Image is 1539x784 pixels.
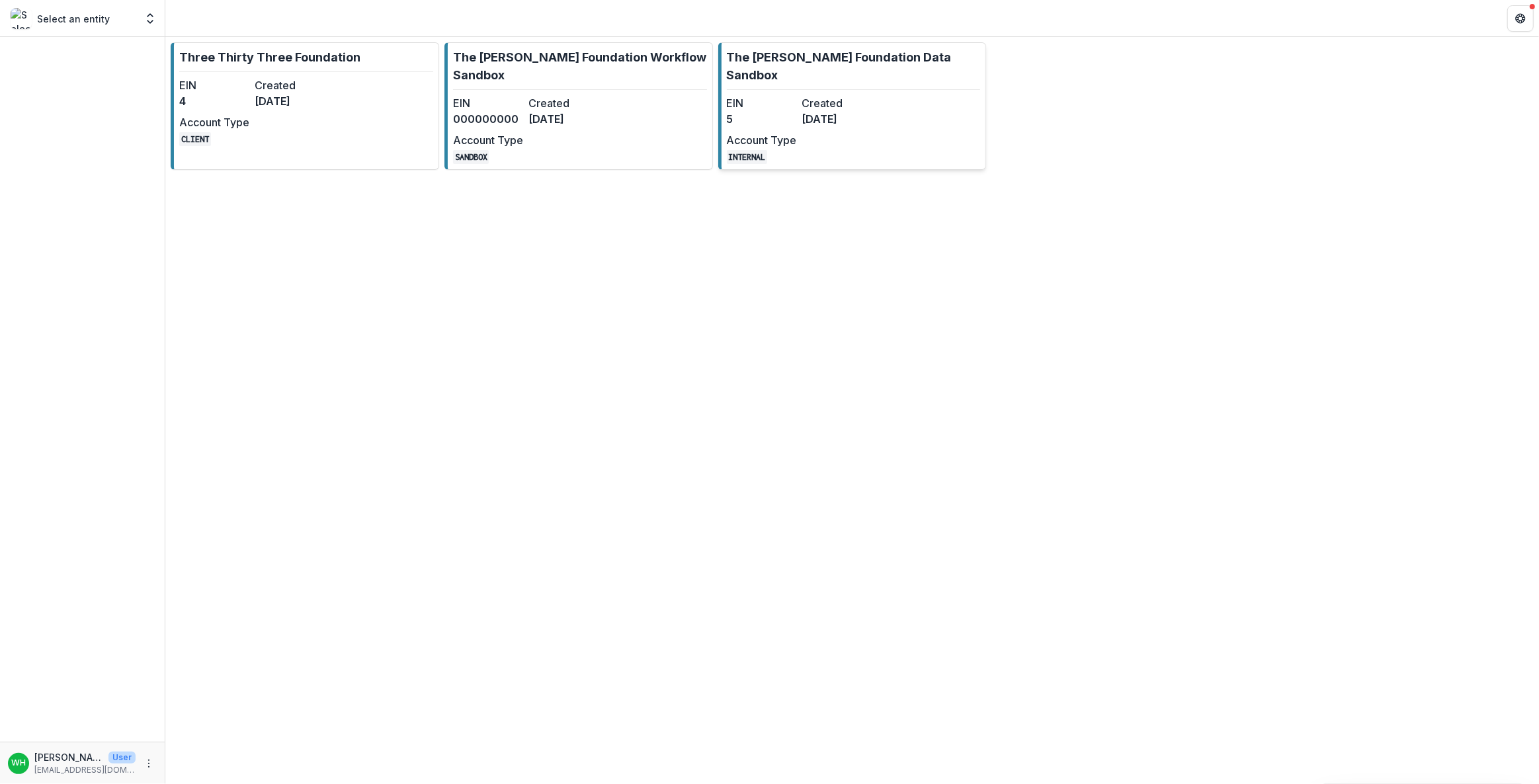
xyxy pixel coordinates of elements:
dt: EIN [453,95,523,111]
code: CLIENT [179,132,211,146]
dd: [DATE] [528,111,599,127]
dt: Created [255,77,325,93]
dt: EIN [179,77,249,93]
dt: Account Type [727,132,797,148]
button: Open entity switcher [141,5,159,32]
dt: Created [802,95,872,111]
img: Select an entity [11,8,32,29]
code: SANDBOX [453,150,489,164]
a: Three Thirty Three FoundationEIN4Created[DATE]Account TypeCLIENT [171,42,439,170]
dt: Created [528,95,599,111]
dd: 000000000 [453,111,523,127]
p: [EMAIL_ADDRESS][DOMAIN_NAME] [34,764,136,776]
a: The [PERSON_NAME] Foundation Data SandboxEIN5Created[DATE]Account TypeINTERNAL [718,42,987,170]
p: User [108,752,136,764]
p: [PERSON_NAME] [34,750,103,764]
div: Wes Hadley [11,759,26,767]
dd: [DATE] [802,111,872,127]
dd: 5 [727,111,797,127]
dt: Account Type [453,132,523,148]
button: More [141,756,157,771]
dt: EIN [727,95,797,111]
button: Get Help [1507,5,1534,32]
p: Select an entity [37,12,110,26]
dt: Account Type [179,114,249,130]
p: Three Thirty Three Foundation [179,48,360,66]
dd: 4 [179,93,249,109]
p: The [PERSON_NAME] Foundation Workflow Sandbox [453,48,707,84]
p: The [PERSON_NAME] Foundation Data Sandbox [727,48,981,84]
code: INTERNAL [727,150,768,164]
dd: [DATE] [255,93,325,109]
a: The [PERSON_NAME] Foundation Workflow SandboxEIN000000000Created[DATE]Account TypeSANDBOX [444,42,713,170]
